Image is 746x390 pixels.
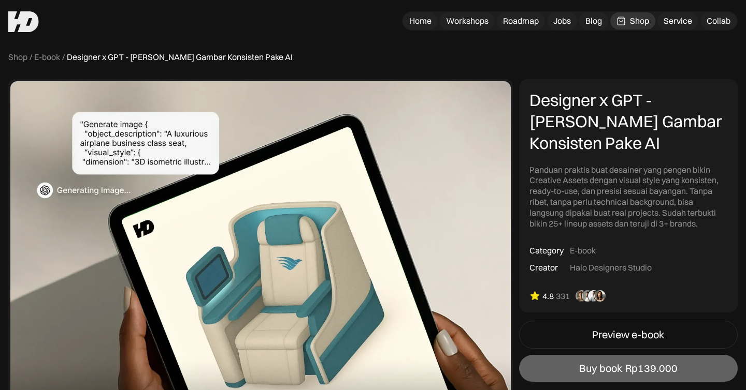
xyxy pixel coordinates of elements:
[409,16,432,26] div: Home
[519,321,738,349] a: Preview e-book
[440,12,495,29] a: Workshops
[657,12,698,29] a: Service
[529,164,727,229] div: Panduan praktis buat desainer yang pengen bikin Creative Assets dengan visual style yang konsiste...
[707,16,730,26] div: Collab
[497,12,545,29] a: Roadmap
[625,362,678,374] div: Rp139.000
[403,12,438,29] a: Home
[556,291,570,302] div: 331
[553,16,571,26] div: Jobs
[542,291,554,302] div: 4.8
[67,52,293,63] div: Designer x GPT - [PERSON_NAME] Gambar Konsisten Pake AI
[700,12,737,29] a: Collab
[529,89,727,154] div: Designer x GPT - [PERSON_NAME] Gambar Konsisten Pake AI
[585,16,602,26] div: Blog
[529,245,564,256] div: Category
[570,262,652,273] div: Halo Designers Studio
[547,12,577,29] a: Jobs
[503,16,539,26] div: Roadmap
[664,16,692,26] div: Service
[446,16,489,26] div: Workshops
[592,328,664,341] div: Preview e-book
[34,52,60,63] a: E-book
[529,262,558,273] div: Creator
[519,355,738,382] a: Buy bookRp139.000
[62,52,65,63] div: /
[630,16,649,26] div: Shop
[610,12,655,29] a: Shop
[570,245,596,256] div: E-book
[8,52,27,63] a: Shop
[579,362,622,374] div: Buy book
[30,52,32,63] div: /
[579,12,608,29] a: Blog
